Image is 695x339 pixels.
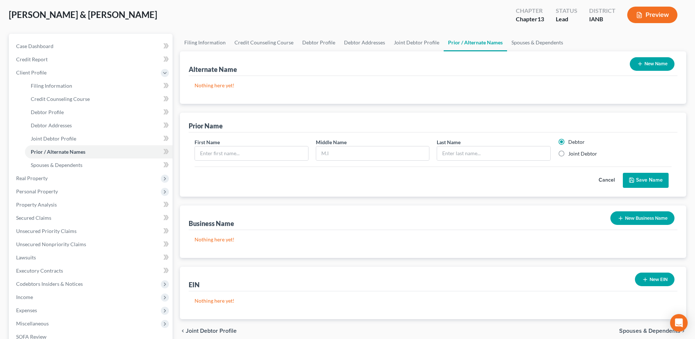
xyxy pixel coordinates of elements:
[195,297,672,305] p: Nothing here yet!
[507,34,568,51] a: Spouses & Dependents
[16,241,86,247] span: Unsecured Nonpriority Claims
[568,138,585,146] label: Debtor
[10,251,173,264] a: Lawsuits
[9,9,157,20] span: [PERSON_NAME] & [PERSON_NAME]
[189,65,237,74] div: Alternate Name
[189,121,223,130] div: Prior Name
[16,320,49,327] span: Miscellaneous
[16,228,77,234] span: Unsecured Priority Claims
[16,215,51,221] span: Secured Claims
[180,328,186,334] i: chevron_left
[31,149,85,155] span: Prior / Alternate Names
[589,15,615,23] div: IANB
[16,307,37,313] span: Expenses
[316,138,347,146] label: Middle Name
[10,53,173,66] a: Credit Report
[31,109,64,115] span: Debtor Profile
[10,40,173,53] a: Case Dashboard
[10,211,173,225] a: Secured Claims
[16,56,48,62] span: Credit Report
[670,314,688,332] div: Open Intercom Messenger
[31,96,90,102] span: Credit Counseling Course
[16,69,47,76] span: Client Profile
[25,119,173,132] a: Debtor Addresses
[195,138,220,146] label: First Name
[189,280,200,289] div: EIN
[619,328,680,334] span: Spouses & Dependents
[16,201,57,208] span: Property Analysis
[627,7,677,23] button: Preview
[10,225,173,238] a: Unsecured Priority Claims
[623,173,669,188] button: Save Name
[31,122,72,128] span: Debtor Addresses
[568,150,597,157] label: Joint Debtor
[444,34,507,51] a: Prior / Alternate Names
[16,43,53,49] span: Case Dashboard
[516,7,544,15] div: Chapter
[16,175,48,181] span: Real Property
[16,281,83,287] span: Codebtors Insiders & Notices
[298,34,340,51] a: Debtor Profile
[16,188,58,194] span: Personal Property
[31,135,76,142] span: Joint Debtor Profile
[31,83,72,89] span: Filing Information
[25,79,173,92] a: Filing Information
[591,173,623,188] button: Cancel
[25,92,173,106] a: Credit Counseling Course
[186,328,237,334] span: Joint Debtor Profile
[16,267,63,274] span: Executory Contracts
[16,294,33,300] span: Income
[619,328,686,334] button: Spouses & Dependents chevron_right
[180,328,237,334] button: chevron_left Joint Debtor Profile
[25,158,173,172] a: Spouses & Dependents
[10,264,173,277] a: Executory Contracts
[25,106,173,119] a: Debtor Profile
[389,34,444,51] a: Joint Debtor Profile
[195,146,308,160] input: Enter first name...
[230,34,298,51] a: Credit Counseling Course
[195,236,672,243] p: Nothing here yet!
[25,145,173,158] a: Prior / Alternate Names
[10,238,173,251] a: Unsecured Nonpriority Claims
[316,146,429,160] input: M.I
[10,198,173,211] a: Property Analysis
[180,34,230,51] a: Filing Information
[437,146,550,160] input: Enter last name...
[610,211,674,225] button: New Business Name
[635,273,674,286] button: New EIN
[537,15,544,22] span: 13
[556,15,577,23] div: Lead
[189,219,234,228] div: Business Name
[16,254,36,260] span: Lawsuits
[340,34,389,51] a: Debtor Addresses
[630,57,674,71] button: New Name
[556,7,577,15] div: Status
[25,132,173,145] a: Joint Debtor Profile
[516,15,544,23] div: Chapter
[437,139,461,145] span: Last Name
[589,7,615,15] div: District
[195,82,672,89] p: Nothing here yet!
[31,162,82,168] span: Spouses & Dependents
